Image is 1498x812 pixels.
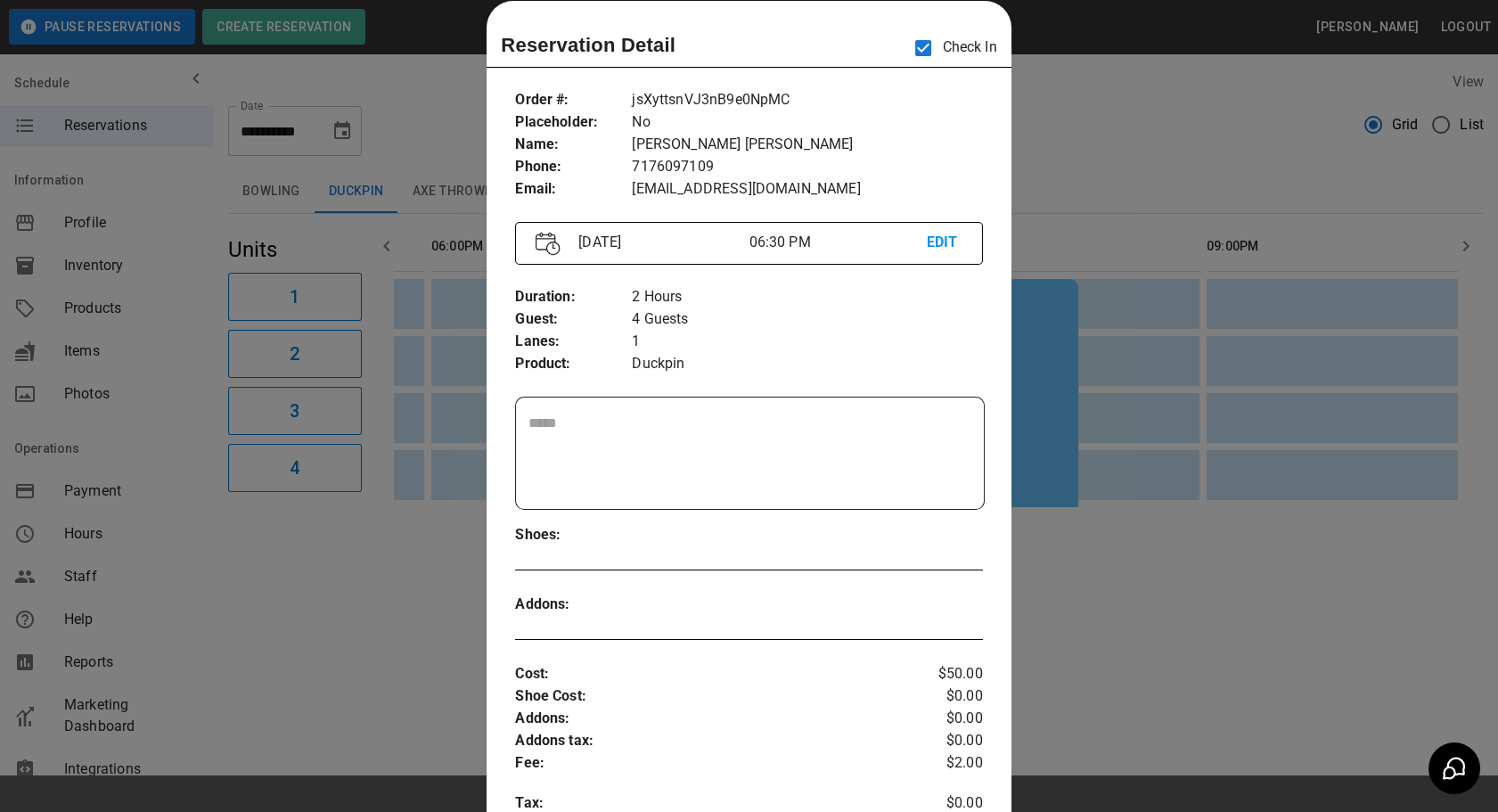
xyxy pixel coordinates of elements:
[515,134,632,156] p: Name :
[515,752,905,775] p: Fee :
[632,156,982,178] p: 7176097109
[515,524,632,546] p: Shoes :
[632,134,982,156] p: [PERSON_NAME] [PERSON_NAME]
[515,111,632,134] p: Placeholder :
[501,30,675,60] p: Reservation Detail
[515,308,632,331] p: Guest :
[632,308,982,331] p: 4 Guests
[515,331,632,353] p: Lanes :
[749,232,926,253] p: 06:30 PM
[632,331,982,353] p: 1
[515,685,905,708] p: Shoe Cost :
[905,752,982,775] p: $2.00
[905,29,996,67] p: Check In
[515,708,905,730] p: Addons :
[515,663,905,685] p: Cost :
[632,89,982,111] p: jsXyttsnVJ3nB9e0NpMC
[905,730,982,752] p: $0.00
[515,730,905,752] p: Addons tax :
[632,286,982,308] p: 2 Hours
[905,685,982,708] p: $0.00
[536,232,561,256] img: Vector
[905,663,982,685] p: $50.00
[632,111,982,134] p: No
[515,286,632,308] p: Duration :
[632,178,982,201] p: [EMAIL_ADDRESS][DOMAIN_NAME]
[632,353,982,375] p: Duckpin
[515,353,632,375] p: Product :
[927,232,962,254] p: EDIT
[515,594,632,616] p: Addons :
[515,178,632,201] p: Email :
[515,156,632,178] p: Phone :
[905,708,982,730] p: $0.00
[515,89,632,111] p: Order # :
[571,232,749,253] p: [DATE]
